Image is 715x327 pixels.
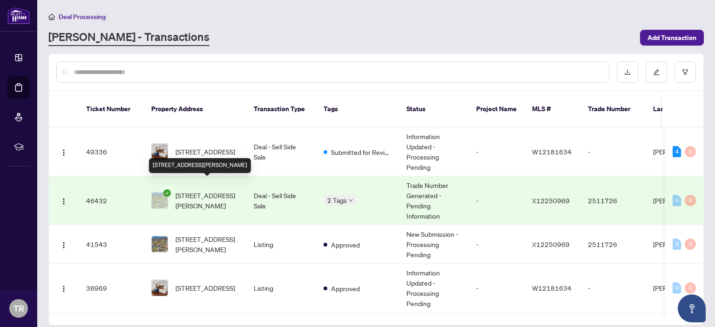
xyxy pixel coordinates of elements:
span: Approved [331,240,360,250]
img: Logo [60,241,67,249]
button: Logo [56,237,71,252]
img: Logo [60,198,67,205]
td: Listing [246,264,316,313]
div: 0 [685,146,696,157]
span: down [349,198,353,203]
td: - [469,127,525,176]
span: Approved [331,283,360,294]
div: 0 [685,195,696,206]
button: edit [646,61,667,83]
a: [PERSON_NAME] - Transactions [48,29,209,46]
img: thumbnail-img [152,280,168,296]
td: Information Updated - Processing Pending [399,264,469,313]
span: W12181634 [532,147,572,156]
th: Property Address [144,91,246,127]
span: edit [653,69,660,75]
td: 2511726 [580,176,646,225]
button: Logo [56,193,71,208]
img: Logo [60,285,67,293]
span: home [48,13,55,20]
th: MLS # [525,91,580,127]
img: thumbnail-img [152,236,168,252]
span: [STREET_ADDRESS] [175,147,235,157]
span: filter [682,69,688,75]
td: Deal - Sell Side Sale [246,176,316,225]
div: 0 [673,282,681,294]
td: - [580,264,646,313]
button: Logo [56,280,71,295]
div: 0 [673,239,681,250]
td: Trade Number Generated - Pending Information [399,176,469,225]
td: 2511726 [580,225,646,264]
span: Add Transaction [648,30,696,45]
td: 36969 [79,264,144,313]
td: Listing [246,225,316,264]
th: Status [399,91,469,127]
th: Tags [316,91,399,127]
div: [STREET_ADDRESS][PERSON_NAME] [149,158,251,173]
span: [STREET_ADDRESS][PERSON_NAME] [175,234,239,254]
img: logo [7,7,30,24]
td: - [580,127,646,176]
td: - [469,264,525,313]
span: 2 Tags [327,195,347,206]
span: Submitted for Review [331,147,391,157]
div: 0 [673,195,681,206]
td: Deal - Sell Side Sale [246,127,316,176]
td: - [469,225,525,264]
img: thumbnail-img [152,144,168,160]
td: New Submission - Processing Pending [399,225,469,264]
span: TR [13,302,24,315]
button: Open asap [678,294,706,322]
span: X12250969 [532,240,570,248]
button: Add Transaction [640,30,704,46]
div: 0 [685,239,696,250]
span: [STREET_ADDRESS][PERSON_NAME] [175,190,239,211]
th: Trade Number [580,91,646,127]
th: Project Name [469,91,525,127]
img: thumbnail-img [152,193,168,208]
span: W12181634 [532,284,572,292]
div: 4 [673,146,681,157]
td: - [469,176,525,225]
th: Ticket Number [79,91,144,127]
span: X12250969 [532,196,570,205]
button: Logo [56,144,71,159]
span: Deal Processing [59,13,106,21]
div: 0 [685,282,696,294]
td: 41543 [79,225,144,264]
button: filter [675,61,696,83]
td: 46432 [79,176,144,225]
th: Transaction Type [246,91,316,127]
span: [STREET_ADDRESS] [175,283,235,293]
span: check-circle [163,189,171,197]
button: download [617,61,638,83]
td: Information Updated - Processing Pending [399,127,469,176]
td: 49336 [79,127,144,176]
span: download [624,69,631,75]
img: Logo [60,149,67,156]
